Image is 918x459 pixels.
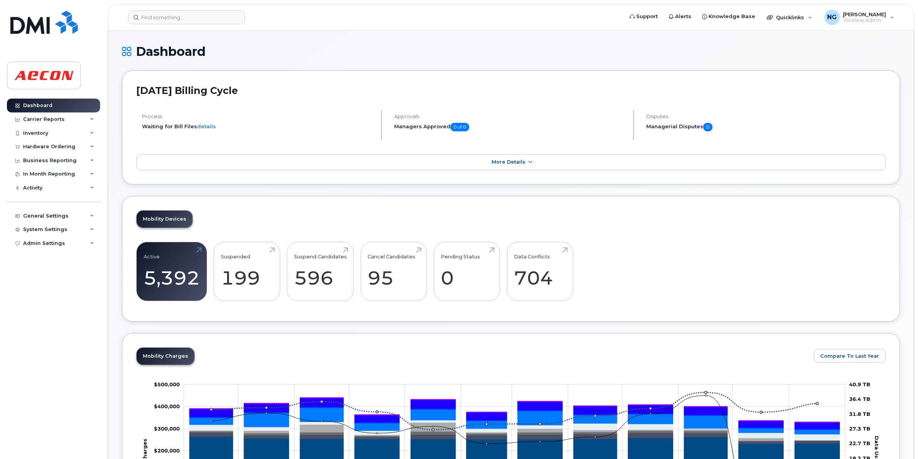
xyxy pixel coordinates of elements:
g: $0 [154,425,180,432]
tspan: $500,000 [154,381,180,387]
a: Mobility Charges [137,348,194,365]
tspan: 22.7 TB [849,440,870,446]
tspan: 27.3 TB [849,425,870,432]
h4: Process [142,114,375,119]
g: HST [190,398,840,429]
g: PST [190,397,840,422]
li: Waiting for Bill Files [142,123,375,130]
span: 0 [703,123,712,131]
span: Compare To Last Year [820,352,879,360]
h5: Managerial Disputes [646,123,886,131]
a: Suspended 199 [221,246,273,297]
span: More Details [492,159,525,165]
a: Cancel Candidates 95 [368,246,420,297]
button: Compare To Last Year [814,349,886,363]
g: $0 [154,403,180,409]
h1: Dashboard [122,45,900,58]
g: $0 [154,381,180,387]
g: Features [190,408,840,434]
g: QST [190,397,840,422]
span: 0 of 0 [450,123,469,131]
tspan: 36.4 TB [849,396,870,402]
g: GST [190,407,840,430]
tspan: $300,000 [154,425,180,432]
tspan: 31.8 TB [849,410,870,417]
a: details [197,123,216,129]
tspan: $200,000 [154,447,180,454]
h5: Managers Approved [394,123,627,131]
a: Mobility Devices [137,211,192,228]
a: Suspend Candidates 596 [294,246,347,297]
a: Active 5,392 [144,246,200,297]
g: Hardware [190,420,840,440]
h4: Approvals [394,114,627,119]
a: Data Conflicts 704 [514,246,566,297]
g: $0 [154,447,180,454]
a: Pending Status 0 [441,246,493,297]
tspan: $400,000 [154,403,180,409]
tspan: 40.9 TB [849,381,870,387]
h4: Disputes [646,114,886,119]
h2: [DATE] Billing Cycle [136,85,886,96]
